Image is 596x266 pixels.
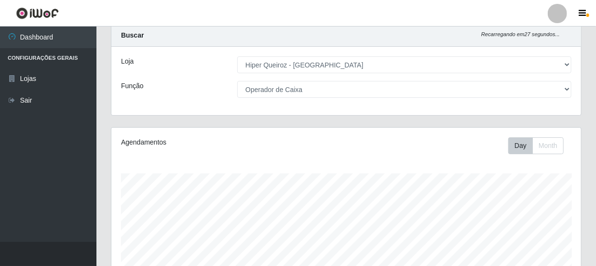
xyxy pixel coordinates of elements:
[121,56,134,66] label: Loja
[532,137,564,154] button: Month
[508,137,533,154] button: Day
[508,137,571,154] div: Toolbar with button groups
[121,137,300,147] div: Agendamentos
[121,31,144,39] strong: Buscar
[16,7,59,19] img: CoreUI Logo
[121,81,144,91] label: Função
[481,31,560,37] i: Recarregando em 27 segundos...
[508,137,564,154] div: First group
